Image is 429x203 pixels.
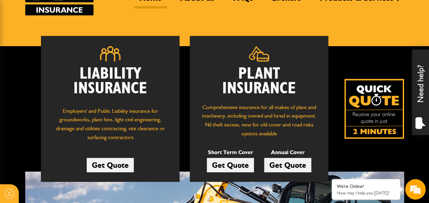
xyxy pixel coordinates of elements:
[344,79,404,139] img: Quick Quote
[337,190,395,195] p: How may I help you today?
[207,158,254,172] a: Get Quote
[93,157,124,166] em: Start Chat
[9,104,125,119] input: Enter your phone number
[35,38,115,47] div: Chat with us now
[200,67,318,96] h2: Plant Insurance
[207,148,254,157] p: Short Term Cover
[264,148,311,157] p: Annual Cover
[9,83,125,98] input: Enter your email address
[51,67,169,100] h2: Liability Insurance
[87,158,134,172] a: Get Quote
[412,50,429,135] div: Need help?
[264,158,311,172] a: Get Quote
[344,79,404,139] a: Get your insurance quote isn just 2-minutes
[112,3,128,20] div: Minimize live chat window
[9,124,125,148] textarea: Type your message and hit 'Enter'
[9,63,125,78] input: Enter your last name
[200,103,318,138] p: Comprehensive insurance for all makes of plant and machinery, including owned and hired in equipm...
[337,184,395,189] div: We're Online!
[51,107,169,145] p: Employers' and Public Liability insurance for groundworks, plant hire, light civil engineering, d...
[12,38,29,48] img: d_20077148190_company_1631870298795_20077148190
